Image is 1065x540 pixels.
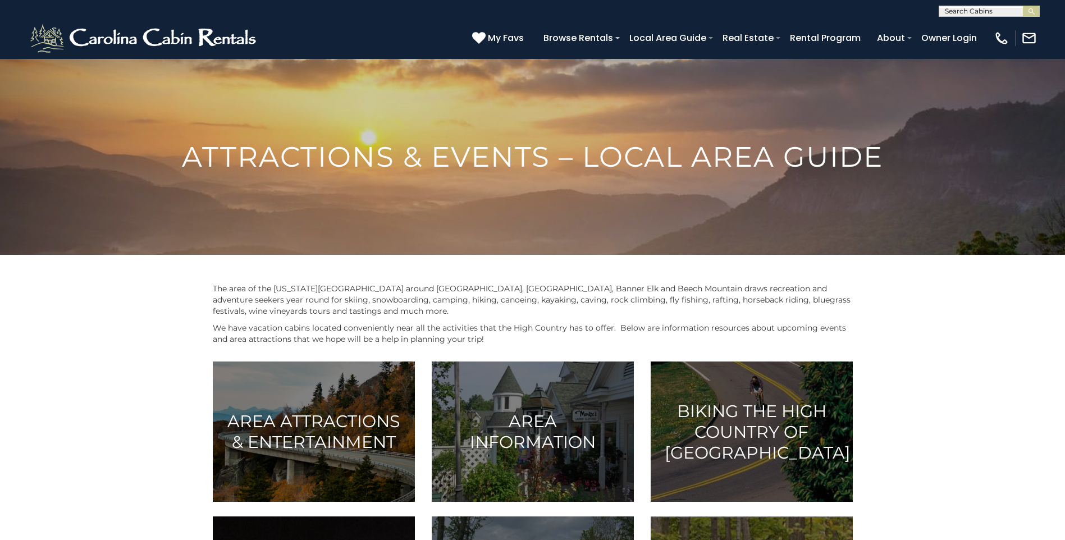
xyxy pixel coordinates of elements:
[784,28,866,48] a: Rental Program
[871,28,911,48] a: About
[994,30,1009,46] img: phone-regular-white.png
[227,411,401,452] h3: Area Attractions & Entertainment
[651,361,853,502] a: Biking the High Country of [GEOGRAPHIC_DATA]
[1021,30,1037,46] img: mail-regular-white.png
[28,21,261,55] img: White-1-2.png
[665,401,839,463] h3: Biking the High Country of [GEOGRAPHIC_DATA]
[446,411,620,452] h3: Area Information
[213,322,853,345] p: We have vacation cabins located conveniently near all the activities that the High Country has to...
[213,283,853,317] p: The area of the [US_STATE][GEOGRAPHIC_DATA] around [GEOGRAPHIC_DATA], [GEOGRAPHIC_DATA], Banner E...
[538,28,619,48] a: Browse Rentals
[472,31,527,45] a: My Favs
[916,28,982,48] a: Owner Login
[717,28,779,48] a: Real Estate
[624,28,712,48] a: Local Area Guide
[488,31,524,45] span: My Favs
[213,361,415,502] a: Area Attractions & Entertainment
[432,361,634,502] a: Area Information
